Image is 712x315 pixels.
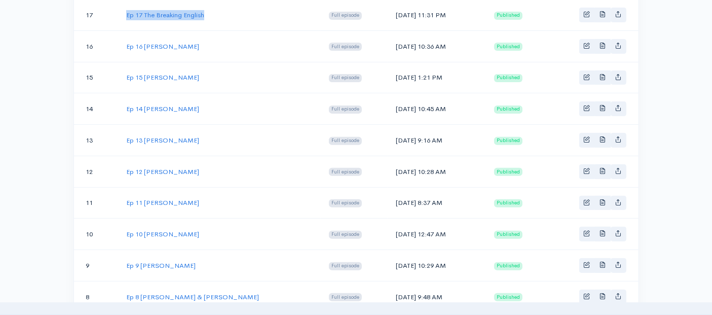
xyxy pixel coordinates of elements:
span: Published [494,168,522,176]
td: [DATE] 12:47 AM [388,219,486,250]
td: 9 [74,250,119,282]
a: Ep 14 [PERSON_NAME] [126,104,199,113]
div: Basic example [579,164,626,179]
span: Full episode [329,231,362,239]
span: Published [494,43,522,51]
td: [DATE] 10:28 AM [388,156,486,187]
div: Basic example [579,290,626,304]
span: Full episode [329,293,362,301]
div: Basic example [579,8,626,22]
td: [DATE] 10:36 AM [388,30,486,62]
div: Basic example [579,196,626,211]
div: Basic example [579,101,626,116]
td: [DATE] 10:29 AM [388,250,486,282]
td: 10 [74,219,119,250]
span: Full episode [329,106,362,114]
td: 16 [74,30,119,62]
a: Ep 17 The Breaking English [126,11,204,19]
span: Published [494,74,522,82]
td: [DATE] 1:21 PM [388,62,486,93]
div: Basic example [579,227,626,241]
td: 15 [74,62,119,93]
a: Ep 13 [PERSON_NAME] [126,136,199,145]
td: [DATE] 10:45 AM [388,93,486,125]
td: 14 [74,93,119,125]
a: Ep 12 [PERSON_NAME] [126,167,199,176]
span: Full episode [329,168,362,176]
span: Published [494,137,522,145]
td: 8 [74,281,119,312]
span: Published [494,231,522,239]
a: Ep 15 [PERSON_NAME] [126,73,199,82]
span: Full episode [329,262,362,270]
span: Full episode [329,74,362,82]
a: Ep 16 [PERSON_NAME] [126,42,199,51]
div: Basic example [579,258,626,273]
td: 12 [74,156,119,187]
a: Ep 9 [PERSON_NAME] [126,261,196,270]
span: Published [494,106,522,114]
a: Ep 10 [PERSON_NAME] [126,230,199,238]
a: Ep 11 [PERSON_NAME] [126,198,199,207]
span: Full episode [329,199,362,207]
span: Full episode [329,43,362,51]
span: Published [494,293,522,301]
span: Full episode [329,137,362,145]
div: Basic example [579,71,626,85]
td: 11 [74,187,119,219]
div: Basic example [579,133,626,148]
span: Published [494,262,522,270]
td: 13 [74,125,119,156]
span: Full episode [329,12,362,20]
span: Published [494,12,522,20]
a: Ep 8 [PERSON_NAME] & [PERSON_NAME] [126,293,259,301]
div: Basic example [579,39,626,54]
td: [DATE] 9:48 AM [388,281,486,312]
td: [DATE] 9:16 AM [388,125,486,156]
span: Published [494,199,522,207]
td: [DATE] 8:37 AM [388,187,486,219]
